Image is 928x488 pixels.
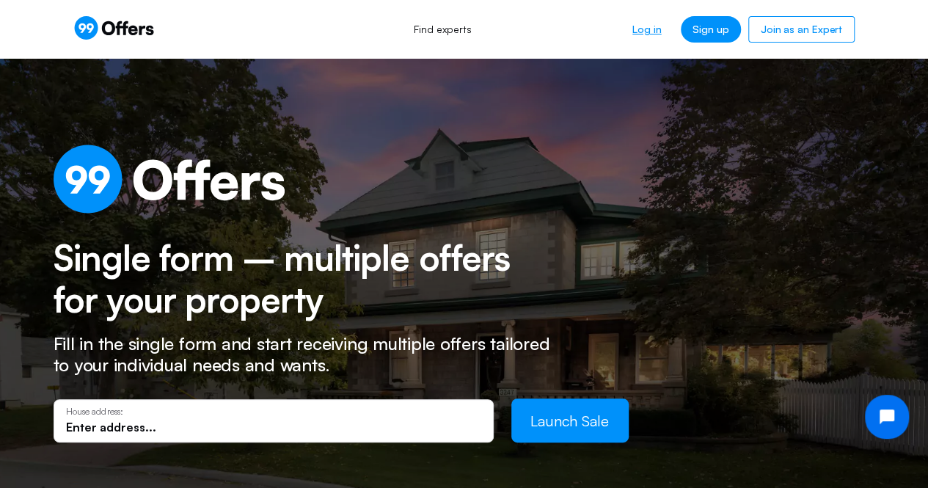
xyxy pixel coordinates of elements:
[66,407,481,417] p: House address:
[530,412,609,430] span: Launch Sale
[621,16,673,43] a: Log in
[398,13,488,45] a: Find experts
[54,333,567,376] p: Fill in the single form and start receiving multiple offers tailored to your individual needs and...
[54,237,541,321] h2: Single form – multiple offers for your property
[748,16,855,43] a: Join as an Expert
[681,16,741,43] a: Sign up
[511,398,629,443] button: Launch Sale
[852,382,921,451] iframe: Tidio Chat
[66,419,481,435] input: Enter address...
